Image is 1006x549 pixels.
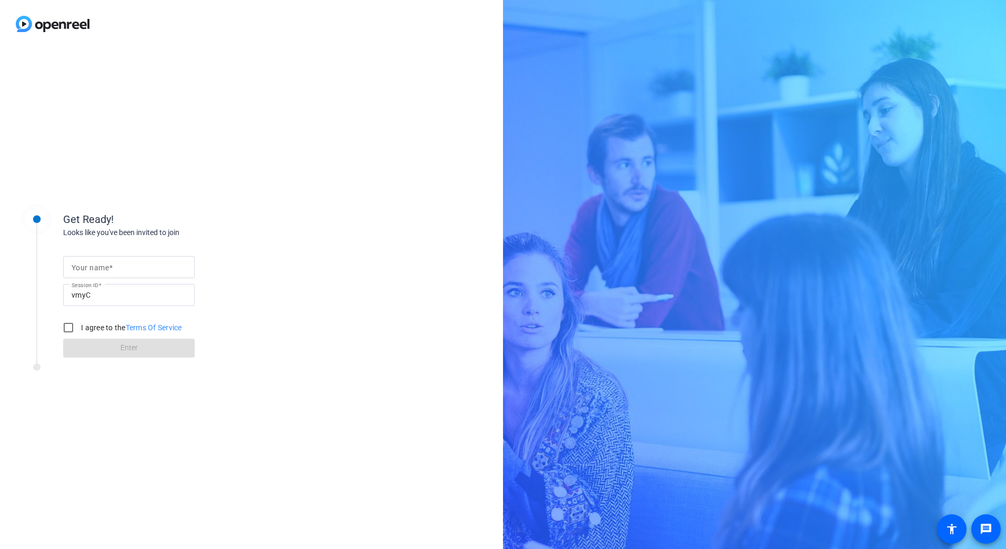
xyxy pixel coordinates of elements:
[126,323,182,332] a: Terms Of Service
[63,227,274,238] div: Looks like you've been invited to join
[79,322,182,333] label: I agree to the
[63,211,274,227] div: Get Ready!
[980,523,992,535] mat-icon: message
[72,282,98,288] mat-label: Session ID
[72,263,109,272] mat-label: Your name
[945,523,958,535] mat-icon: accessibility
